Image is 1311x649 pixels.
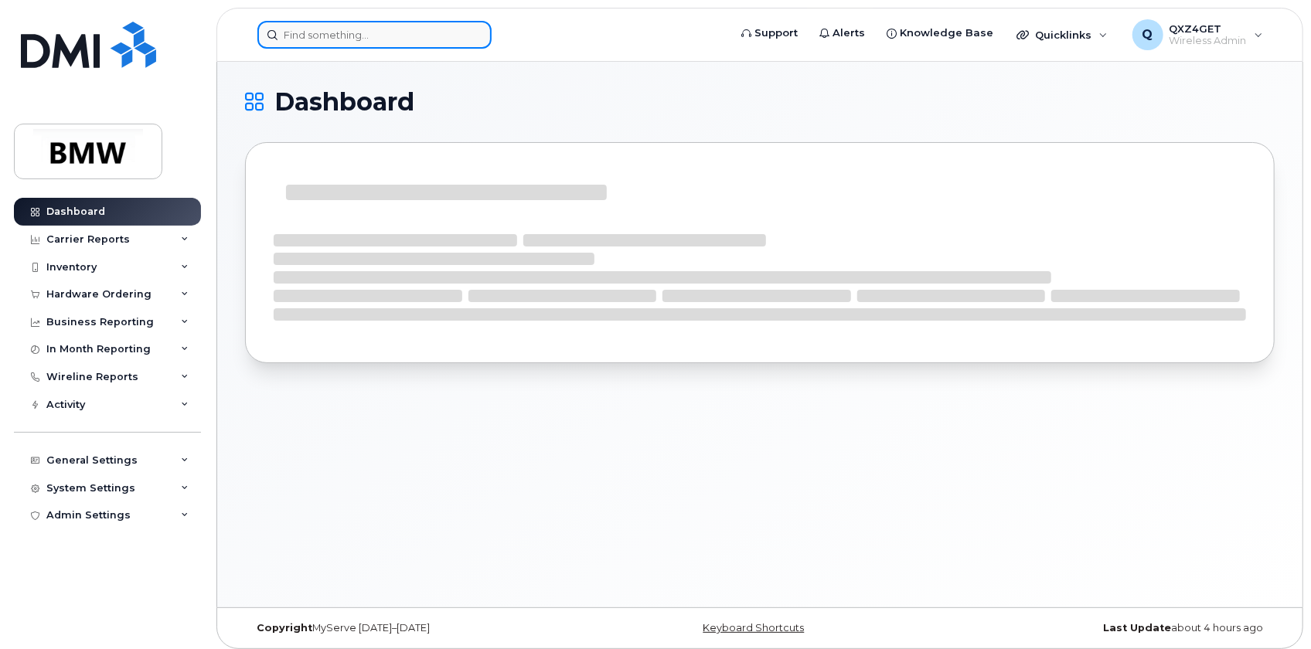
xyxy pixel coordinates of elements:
[931,622,1275,634] div: about 4 hours ago
[245,622,588,634] div: MyServe [DATE]–[DATE]
[274,90,414,114] span: Dashboard
[257,622,312,634] strong: Copyright
[703,622,805,634] a: Keyboard Shortcuts
[1103,622,1171,634] strong: Last Update
[1244,582,1299,637] iframe: Messenger Launcher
